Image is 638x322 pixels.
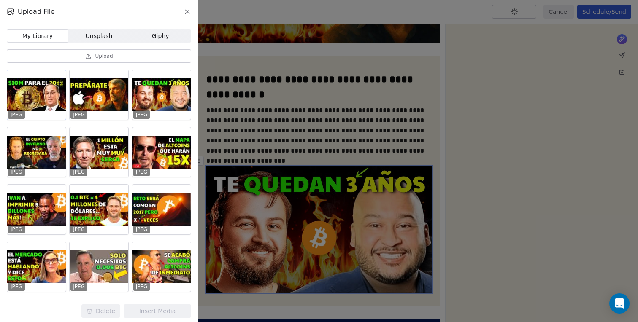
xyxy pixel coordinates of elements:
[124,304,191,318] button: Insert Media
[73,283,85,290] p: JPEG
[11,111,22,118] p: JPEG
[136,226,148,233] p: JPEG
[136,283,148,290] p: JPEG
[136,169,148,175] p: JPEG
[609,293,630,314] div: Open Intercom Messenger
[11,169,22,175] p: JPEG
[86,32,113,40] span: Unsplash
[73,169,85,175] p: JPEG
[7,49,191,63] button: Upload
[152,32,169,40] span: Giphy
[11,226,22,233] p: JPEG
[136,111,148,118] p: JPEG
[73,226,85,233] p: JPEG
[18,7,55,17] span: Upload File
[95,53,113,59] span: Upload
[81,304,120,318] button: Delete
[73,111,85,118] p: JPEG
[11,283,22,290] p: JPEG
